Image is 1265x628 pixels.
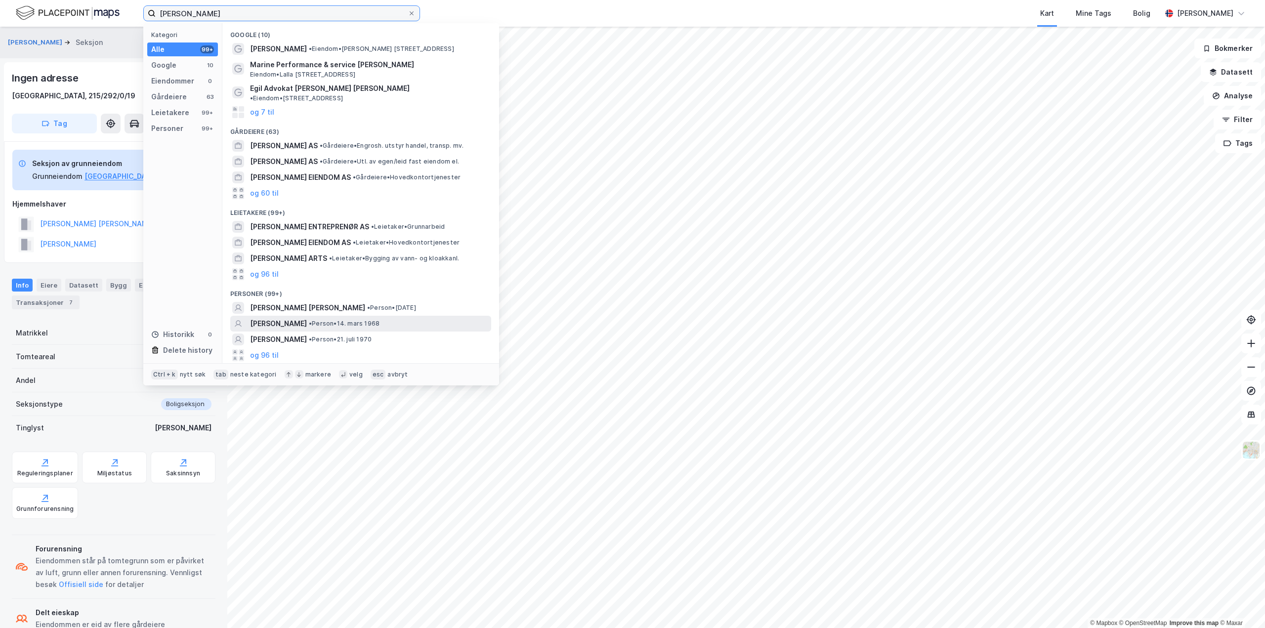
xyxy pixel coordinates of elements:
div: 7 [66,297,76,307]
span: [PERSON_NAME] AS [250,140,318,152]
div: esc [371,370,386,379]
div: Miljøstatus [97,469,132,477]
span: Leietaker • Bygging av vann- og kloakkanl. [329,254,459,262]
iframe: Chat Widget [1216,581,1265,628]
div: Seksjonstype [16,398,63,410]
a: Improve this map [1170,620,1219,627]
div: Kart [1040,7,1054,19]
div: Mine Tags [1076,7,1111,19]
div: Leietakere (99+) [222,201,499,219]
div: 0 [206,77,214,85]
div: Delete history [163,344,212,356]
span: [PERSON_NAME] AS [250,156,318,167]
span: [PERSON_NAME] [250,334,307,345]
div: Ctrl + k [151,370,178,379]
div: 99+ [200,45,214,53]
div: Forurensning [36,543,211,555]
span: Eiendom • [PERSON_NAME] [STREET_ADDRESS] [309,45,454,53]
span: Leietaker • Grunnarbeid [371,223,445,231]
span: Gårdeiere • Utl. av egen/leid fast eiendom el. [320,158,459,166]
button: og 96 til [250,349,279,361]
div: [PERSON_NAME] [155,422,211,434]
span: • [353,173,356,181]
span: [PERSON_NAME] ENTREPRENØR AS [250,221,369,233]
div: Tomteareal [16,351,55,363]
div: Matrikkel [16,327,48,339]
div: Ingen adresse [12,70,80,86]
div: Seksjon [76,37,103,48]
div: Reguleringsplaner [17,469,73,477]
div: nytt søk [180,371,206,378]
input: Søk på adresse, matrikkel, gårdeiere, leietakere eller personer [156,6,408,21]
img: logo.f888ab2527a4732fd821a326f86c7f29.svg [16,4,120,22]
span: • [309,320,312,327]
span: [PERSON_NAME] [PERSON_NAME] [250,302,365,314]
div: Kategori [151,31,218,39]
div: Personer [151,123,183,134]
span: Marine Performance & service [PERSON_NAME] [250,59,487,71]
a: OpenStreetMap [1119,620,1167,627]
div: Historikk [151,329,194,340]
button: [PERSON_NAME] [8,38,64,47]
div: 99+ [200,109,214,117]
button: Analyse [1204,86,1261,106]
div: Grunnforurensning [16,505,74,513]
div: Eiendommer [151,75,194,87]
div: tab [213,370,228,379]
div: Delt eieskap [36,607,165,619]
div: Eiere [37,279,61,292]
div: ESG [135,279,156,292]
span: Leietaker • Hovedkontortjenester [353,239,460,247]
div: neste kategori [230,371,277,378]
button: og 7 til [250,106,274,118]
div: markere [305,371,331,378]
div: Google (10) [222,23,499,41]
div: 63 [206,93,214,101]
span: • [367,304,370,311]
a: Mapbox [1090,620,1117,627]
div: 0 [206,331,214,338]
span: Eiendom • [STREET_ADDRESS] [250,94,343,102]
div: Hjemmelshaver [12,198,215,210]
span: • [250,94,253,102]
button: Datasett [1201,62,1261,82]
span: Person • [DATE] [367,304,416,312]
span: Eiendom • Lalla [STREET_ADDRESS] [250,71,355,79]
div: Gårdeiere (63) [222,120,499,138]
span: • [320,142,323,149]
span: • [329,254,332,262]
span: [PERSON_NAME] [250,318,307,330]
div: Tinglyst [16,422,44,434]
div: 99+ [200,125,214,132]
div: Alle [151,43,165,55]
div: Transaksjoner [12,295,80,309]
div: Saksinnsyn [166,469,200,477]
span: Gårdeiere • Hovedkontortjenester [353,173,461,181]
span: • [371,223,374,230]
div: Leietakere [151,107,189,119]
div: [PERSON_NAME] [1177,7,1233,19]
span: [PERSON_NAME] ARTS [250,252,327,264]
button: og 60 til [250,187,279,199]
div: Andel [16,375,36,386]
div: Gårdeiere [151,91,187,103]
div: avbryt [387,371,408,378]
span: Person • 14. mars 1968 [309,320,379,328]
span: [PERSON_NAME] EIENDOM AS [250,237,351,249]
div: Personer (99+) [222,282,499,300]
span: • [309,45,312,52]
span: Egil Advokat [PERSON_NAME] [PERSON_NAME] [250,83,410,94]
button: og 96 til [250,268,279,280]
div: Seksjon av grunneiendom [32,158,190,169]
span: Person • 21. juli 1970 [309,335,372,343]
div: Google [151,59,176,71]
button: Tags [1215,133,1261,153]
button: [GEOGRAPHIC_DATA], 215/292 [84,170,190,182]
div: [GEOGRAPHIC_DATA], 215/292/0/19 [12,90,135,102]
span: • [309,335,312,343]
div: Datasett [65,279,102,292]
span: • [320,158,323,165]
div: 10 [206,61,214,69]
span: Gårdeiere • Engrosh. utstyr handel, transp. mv. [320,142,464,150]
div: Eiendommen står på tomtegrunn som er påvirket av luft, grunn eller annen forurensning. Vennligst ... [36,555,211,590]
